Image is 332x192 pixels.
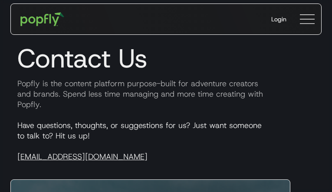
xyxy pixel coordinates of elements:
[264,8,293,30] a: Login
[10,120,322,162] p: Have questions, thoughts, or suggestions for us? Just want someone to talk to? Hit us up!
[17,152,148,162] a: [EMAIL_ADDRESS][DOMAIN_NAME]
[10,78,322,110] p: Popfly is the content platform purpose-built for adventure creators and brands. Spend less time m...
[14,6,70,32] a: home
[10,43,322,74] h1: Contact Us
[271,15,286,24] div: Login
